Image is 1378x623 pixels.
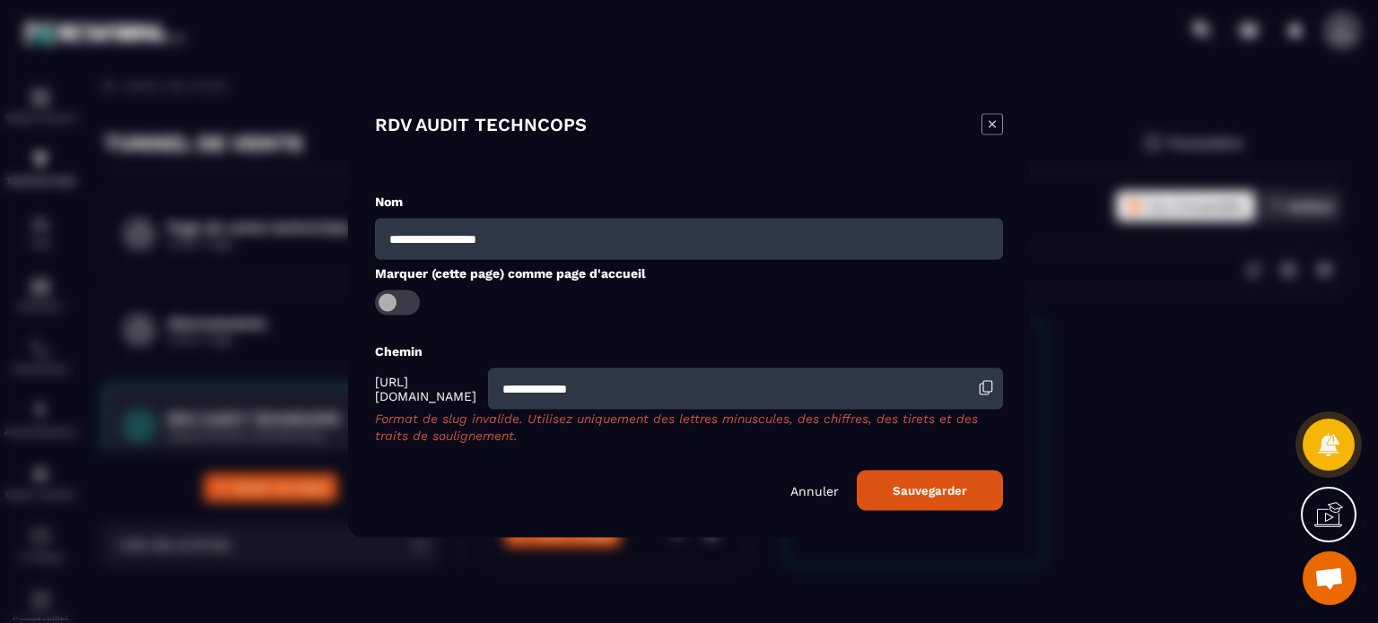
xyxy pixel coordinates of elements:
label: Chemin [375,343,423,358]
span: Format de slug invalide. Utilisez uniquement des lettres minuscules, des chiffres, des tirets et ... [375,411,978,442]
span: [URL][DOMAIN_NAME] [375,374,484,402]
label: Marquer (cette page) comme page d'accueil [375,265,646,280]
h4: RDV AUDIT TECHNCOPS [375,113,587,138]
button: Sauvegarder [857,470,1003,510]
label: Nom [375,194,403,208]
p: Annuler [790,483,839,498]
a: Ouvrir le chat [1303,551,1356,605]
